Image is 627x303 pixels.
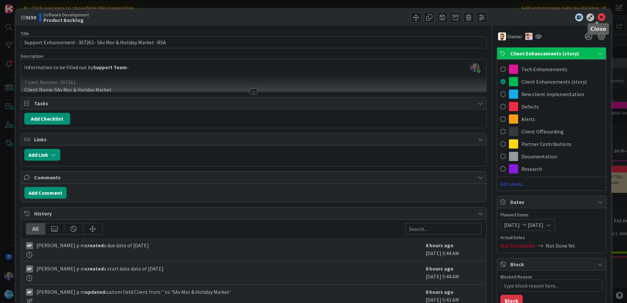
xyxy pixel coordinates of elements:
span: Software Development [43,12,89,17]
span: Actual Dates [500,234,603,241]
strong: Support Team [93,64,127,71]
div: Ap [26,289,33,296]
span: [DATE] [528,221,543,229]
span: History [34,210,475,217]
label: Blocked Reason [500,274,532,280]
b: 8 hours ago [426,289,454,295]
b: created [85,265,104,272]
span: Not Done Yet [546,242,575,250]
span: Comments [34,173,475,181]
div: Ap [26,265,33,273]
img: dsmZLUnTuYFdi5hULXkO8aZPw2wmkwfK.jpg [470,63,479,72]
img: AS [498,32,506,40]
span: Partner Contributions [521,140,572,148]
span: Description [21,53,43,59]
div: [DATE] 5:44 AM [426,265,481,281]
span: Documentation [521,152,557,160]
span: Tech Enhancements [521,65,567,73]
span: Dates [510,198,594,206]
input: Search... [405,223,481,235]
div: All [26,223,45,234]
div: Ap [26,242,33,249]
span: Block [510,260,594,268]
label: Title [21,30,29,36]
div: [DATE] 5:44 AM [426,241,481,258]
span: New client implementation [521,90,584,98]
span: Client Enhancements (story) [510,50,594,57]
span: Defects [521,103,539,111]
span: Alerts [521,115,535,123]
span: Research [521,165,542,173]
span: [PERSON_NAME] p m a due date of [DATE] [36,241,149,249]
span: Links [34,135,475,143]
p: Information to be filled out by - [24,64,483,71]
span: Edit Labels... [497,181,606,187]
span: Client Enhancements (story) [521,78,587,86]
span: Not Started Yet [500,242,535,250]
button: Add Comment [24,187,67,199]
b: updated [85,289,105,295]
span: [PERSON_NAME] p m custom field Client from '' to 'SAv Mor & Holiday Market' [36,288,231,296]
span: [DATE] [504,221,520,229]
b: 8 hours ago [426,242,454,249]
b: 9150 [26,14,36,21]
span: [PERSON_NAME] p m a start date date of [DATE] [36,265,164,273]
img: RS [525,33,533,40]
button: Add Link [24,149,60,161]
b: 8 hours ago [426,265,454,272]
h5: Close [590,26,606,32]
input: type card name here... [21,36,487,48]
span: Tasks [34,99,475,107]
b: Product Backlog [43,17,89,23]
span: ID [21,13,36,21]
span: Planned Dates [500,212,603,218]
span: Client Offboarding [521,128,564,135]
b: created [85,242,104,249]
span: Owner [507,32,522,40]
button: Add Checklist [24,113,70,125]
